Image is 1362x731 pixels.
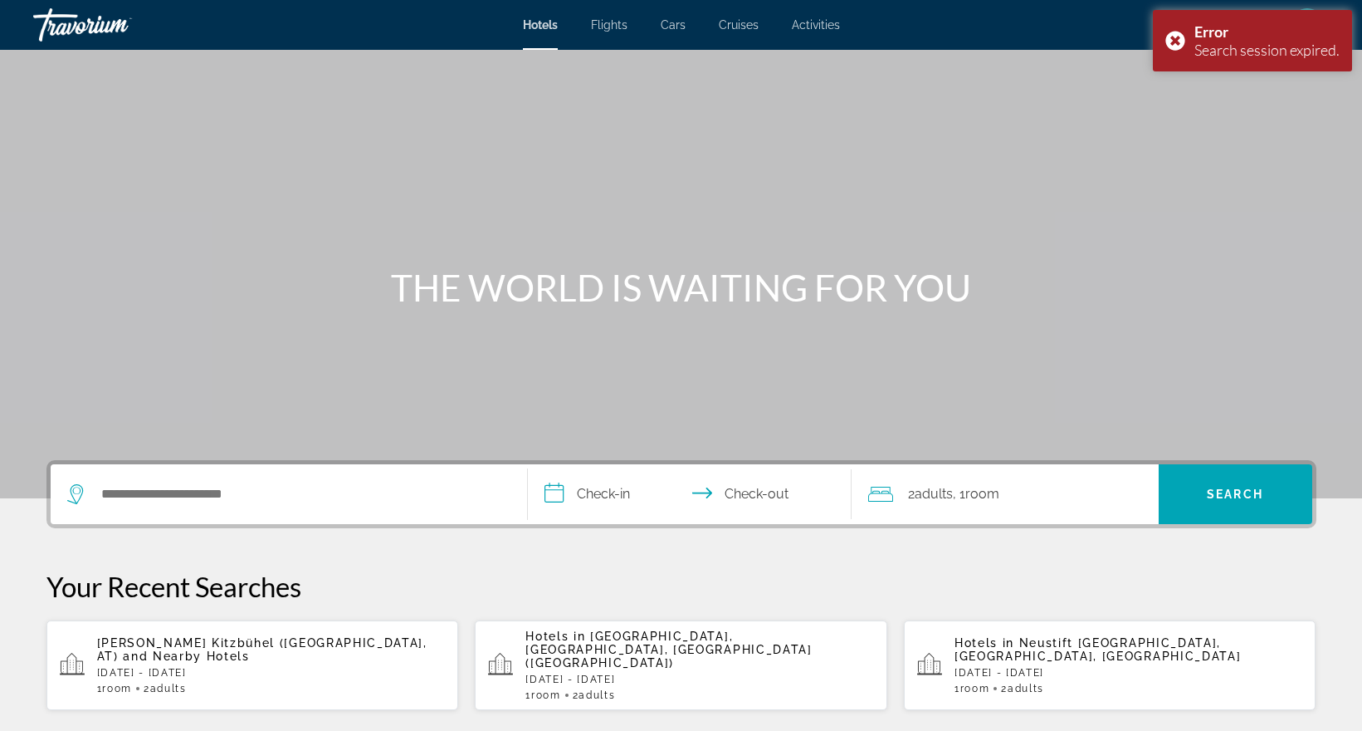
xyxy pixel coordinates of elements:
[525,674,874,685] p: [DATE] - [DATE]
[150,683,187,694] span: Adults
[525,689,560,701] span: 1
[1286,7,1329,42] button: User Menu
[954,683,989,694] span: 1
[591,18,627,32] a: Flights
[1001,683,1044,694] span: 2
[661,18,686,32] a: Cars
[1008,683,1044,694] span: Adults
[144,683,187,694] span: 2
[370,266,993,309] h1: THE WORLD IS WAITING FOR YOU
[904,620,1316,711] button: Hotels in Neustift [GEOGRAPHIC_DATA], [GEOGRAPHIC_DATA], [GEOGRAPHIC_DATA][DATE] - [DATE]1Room2Ad...
[525,630,585,643] span: Hotels in
[97,683,132,694] span: 1
[965,486,999,502] span: Room
[719,18,759,32] a: Cruises
[573,689,616,701] span: 2
[525,630,812,670] span: [GEOGRAPHIC_DATA], [GEOGRAPHIC_DATA], [GEOGRAPHIC_DATA] ([GEOGRAPHIC_DATA])
[33,3,199,47] a: Travorium
[531,689,561,701] span: Room
[46,620,459,711] button: [PERSON_NAME] Kitzbühel ([GEOGRAPHIC_DATA], AT) and Nearby Hotels[DATE] - [DATE]1Room2Adults
[954,667,1303,679] p: [DATE] - [DATE]
[852,464,1159,524] button: Travelers: 2 adults, 0 children
[954,636,1014,650] span: Hotels in
[953,483,999,506] span: , 1
[523,18,558,32] a: Hotels
[915,486,953,502] span: Adults
[1207,488,1263,501] span: Search
[954,636,1241,663] span: Neustift [GEOGRAPHIC_DATA], [GEOGRAPHIC_DATA], [GEOGRAPHIC_DATA]
[1194,41,1340,59] div: Search session expired.
[528,464,852,524] button: Select check in and out date
[792,18,840,32] a: Activities
[97,636,427,663] span: [PERSON_NAME] Kitzbühel ([GEOGRAPHIC_DATA], AT)
[97,667,446,679] p: [DATE] - [DATE]
[475,620,887,711] button: Hotels in [GEOGRAPHIC_DATA], [GEOGRAPHIC_DATA], [GEOGRAPHIC_DATA] ([GEOGRAPHIC_DATA])[DATE] - [DA...
[960,683,990,694] span: Room
[100,482,502,507] input: Search hotel destination
[46,570,1316,603] p: Your Recent Searches
[1194,22,1340,41] div: Error
[51,464,1312,524] div: Search widget
[578,689,615,701] span: Adults
[1159,464,1312,524] button: Search
[123,650,250,663] span: and Nearby Hotels
[908,483,953,506] span: 2
[102,683,132,694] span: Room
